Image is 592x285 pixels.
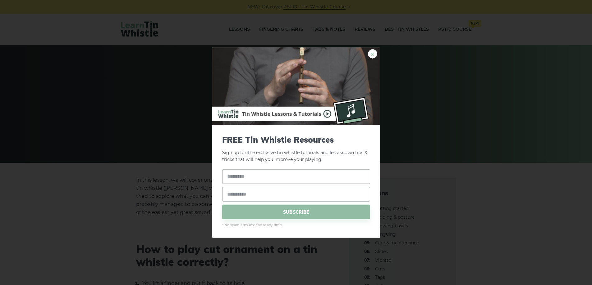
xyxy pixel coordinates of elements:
span: FREE Tin Whistle Resources [222,135,370,144]
p: Sign up for the exclusive tin whistle tutorials and less-known tips & tricks that will help you i... [222,135,370,163]
span: * No spam. Unsubscribe at any time. [222,222,370,228]
img: Tin Whistle Buying Guide Preview [212,47,380,125]
span: SUBSCRIBE [222,205,370,219]
a: × [368,49,377,58]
